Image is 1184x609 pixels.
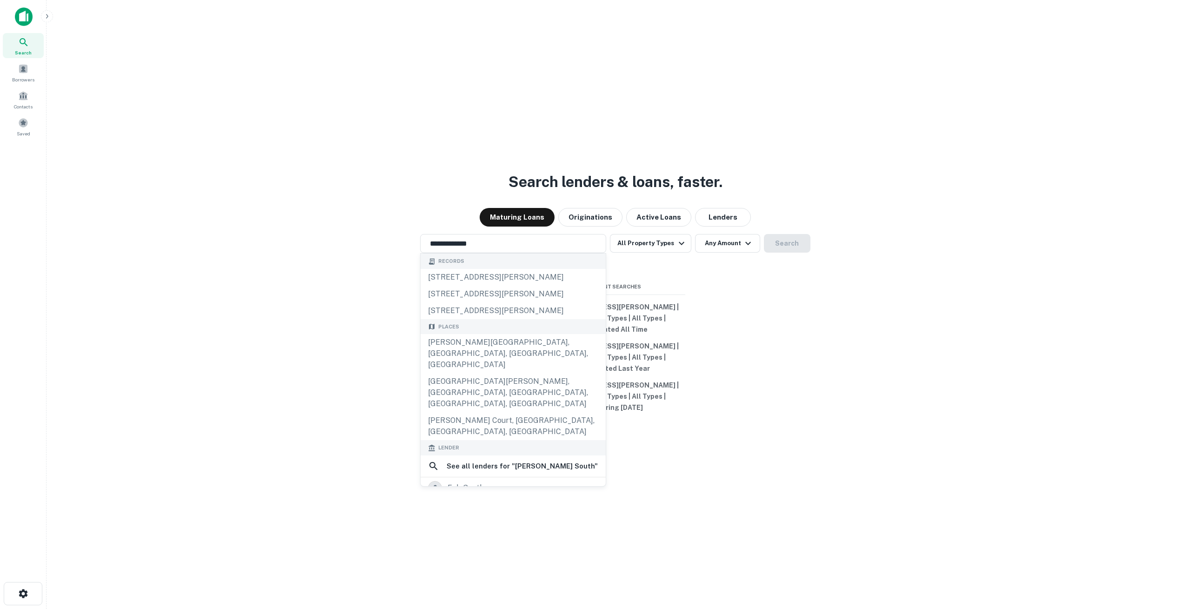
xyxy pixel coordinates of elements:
button: Lenders [695,208,751,227]
div: [STREET_ADDRESS][PERSON_NAME] [421,269,606,286]
div: [PERSON_NAME] Court, [GEOGRAPHIC_DATA], [GEOGRAPHIC_DATA], [GEOGRAPHIC_DATA] [421,412,606,440]
span: Records [438,257,464,265]
div: [PERSON_NAME][GEOGRAPHIC_DATA], [GEOGRAPHIC_DATA], [GEOGRAPHIC_DATA], [GEOGRAPHIC_DATA] [421,334,606,373]
button: [STREET_ADDRESS][PERSON_NAME] | All Property Types | All Types | Maturing [DATE] [546,377,685,416]
span: Places [438,323,459,331]
button: All Property Types [610,234,691,253]
h6: See all lenders for " [PERSON_NAME] South " [447,461,598,472]
span: Lender [438,444,459,452]
a: Borrowers [3,60,44,85]
img: capitalize-icon.png [15,7,33,26]
iframe: Chat Widget [1137,535,1184,579]
button: Maturing Loans [480,208,555,227]
button: Active Loans [626,208,691,227]
button: Any Amount [695,234,760,253]
div: [STREET_ADDRESS][PERSON_NAME] [421,302,606,319]
span: Recent Searches [546,283,685,291]
button: [STREET_ADDRESS][PERSON_NAME] | All Property Types | All Types | Originated Last Year [546,338,685,377]
a: Contacts [3,87,44,112]
span: Borrowers [12,76,34,83]
a: Saved [3,114,44,139]
a: Search [3,33,44,58]
div: [STREET_ADDRESS][PERSON_NAME] [421,286,606,302]
div: fnb south [448,481,484,495]
button: Originations [558,208,622,227]
span: Search [15,49,32,56]
a: fnb south [421,478,606,498]
div: [GEOGRAPHIC_DATA][PERSON_NAME], [GEOGRAPHIC_DATA], [GEOGRAPHIC_DATA], [GEOGRAPHIC_DATA], [GEOGRAP... [421,373,606,412]
span: Contacts [14,103,33,110]
button: [STREET_ADDRESS][PERSON_NAME] | All Property Types | All Types | Originated All Time [546,299,685,338]
span: Saved [17,130,30,137]
h3: Search lenders & loans, faster. [508,171,722,193]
